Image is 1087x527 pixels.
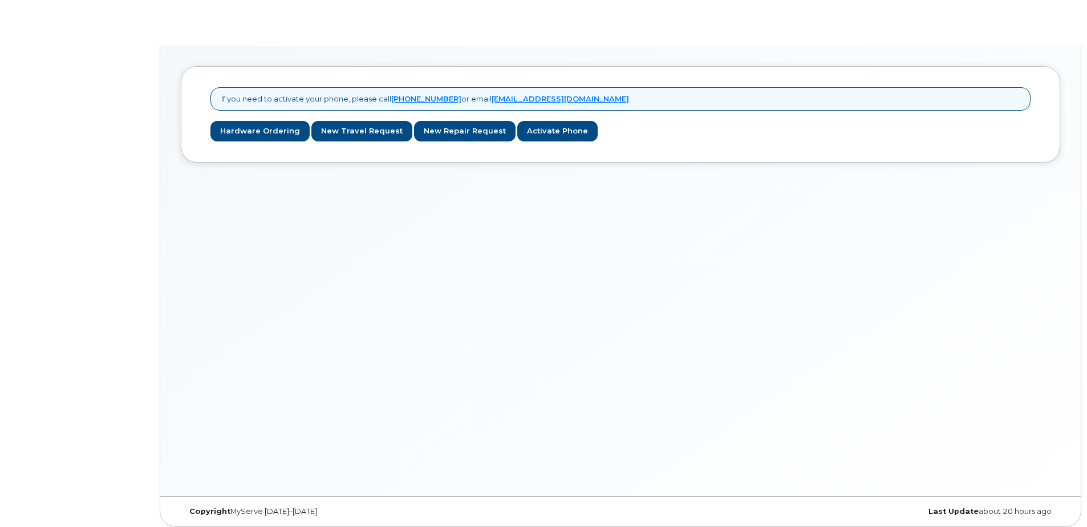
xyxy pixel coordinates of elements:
[181,507,474,516] div: MyServe [DATE]–[DATE]
[189,507,230,516] strong: Copyright
[767,507,1060,516] div: about 20 hours ago
[311,121,412,142] a: New Travel Request
[492,94,629,103] a: [EMAIL_ADDRESS][DOMAIN_NAME]
[517,121,598,142] a: Activate Phone
[210,121,310,142] a: Hardware Ordering
[414,121,516,142] a: New Repair Request
[221,94,629,104] p: If you need to activate your phone, please call or email
[928,507,979,516] strong: Last Update
[391,94,461,103] a: [PHONE_NUMBER]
